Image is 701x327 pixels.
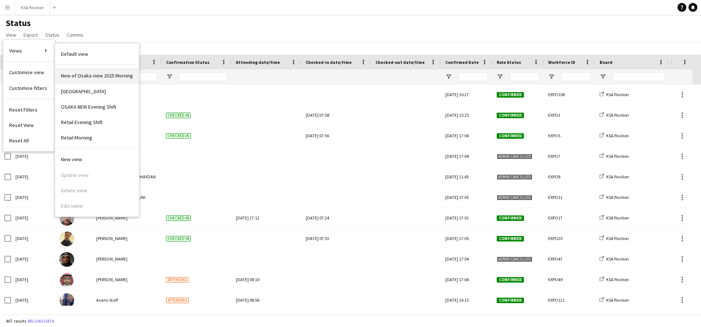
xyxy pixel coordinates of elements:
span: Reset Filters [9,106,37,113]
span: KSA Pavilion [606,112,629,118]
span: Confirmed [497,133,524,139]
a: KSA Pavilion [600,297,629,303]
span: KSA Pavilion [606,236,629,241]
a: Export [21,30,41,40]
span: KSA Pavilion [606,277,629,282]
div: [DATE] [11,146,55,166]
span: Checked-in date/time [306,59,352,65]
a: undefined [55,46,139,62]
div: EXPO8 [544,167,595,187]
span: Role Status [497,59,521,65]
input: Confirmation Status Filter Input [179,72,227,81]
div: EXPO108 [544,84,595,105]
img: salman alharbi [60,252,74,267]
span: KSA Pavilion [606,256,629,262]
span: Reset View [9,122,34,128]
a: KSA Pavilion [600,153,629,159]
span: Export [24,32,38,38]
span: New view [61,156,82,163]
a: undefined [55,84,139,99]
span: Confirmation Status [166,59,209,65]
span: Checked-in [166,113,191,118]
a: undefined [55,99,139,115]
button: Reload data [26,317,56,325]
span: [GEOGRAPHIC_DATA] [61,88,106,95]
div: [DATE] [11,269,55,290]
span: Confirmed [497,215,524,221]
div: EXPO121 [544,290,595,310]
span: Attending [166,277,189,283]
span: KSA Pavilion [606,92,629,97]
button: Open Filter Menu [548,73,555,80]
img: Asami Staff [60,293,74,308]
span: OSAKA NEW Evening Shift [61,103,116,110]
span: Customise filters [9,85,47,91]
span: [PERSON_NAME] [96,277,127,282]
div: [DATE] 07:58 [306,105,367,125]
a: View [3,30,19,40]
a: Customise filters [3,80,55,96]
div: [DATE] 07:24 [306,208,367,228]
a: undefined [55,115,139,130]
span: Board [600,59,612,65]
span: Retail Evening Shift [61,119,103,126]
a: KSA Pavilion [600,256,629,262]
div: [DATE] 16:13 [441,290,492,310]
img: Alawy Alhasan [60,232,74,246]
span: Confirmed [497,92,524,98]
div: [DATE] [11,167,55,187]
span: Confirmed Date [445,59,479,65]
div: EXPO7 [544,146,595,166]
button: KSA Pavilion [15,0,50,15]
div: [DATE] 15:25 [441,105,492,125]
div: EXPO3 [544,105,595,125]
div: [DATE] [11,208,55,228]
span: Views [9,47,22,54]
span: Confirmed [497,113,524,118]
div: [DATE] 17:04 [441,126,492,146]
span: Retail Morning [61,134,92,141]
a: KSA Pavilion [600,277,629,282]
input: Role Status Filter Input [510,72,539,81]
span: View [6,32,16,38]
span: [PERSON_NAME] [96,256,127,262]
div: [DATE] 08:56 [236,290,297,310]
span: [PERSON_NAME] [96,236,127,241]
span: Admin cancelled [497,257,532,262]
div: EXPO49 [544,269,595,290]
input: Board Filter Input [613,72,664,81]
div: EXPO20 [544,228,595,248]
div: [DATE] 17:04 [441,269,492,290]
span: Admin cancelled [497,195,532,200]
div: EXPO5 [544,126,595,146]
span: Admin cancelled [497,154,532,159]
div: [DATE] [11,228,55,248]
a: Reset All [3,133,55,148]
a: KSA Pavilion [600,174,629,179]
a: KSA Pavilion [600,112,629,118]
span: Checked-in [166,133,191,139]
div: [DATE] 17:12 [236,208,297,228]
div: EXPO11 [544,187,595,207]
div: [DATE] 17:05 [441,228,492,248]
div: [DATE] 17:01 [441,208,492,228]
span: New of Osaka view 2025 Morning [61,72,133,79]
a: Reset View [3,117,55,133]
div: [DATE] 07:56 [306,126,367,146]
span: Confirmed [497,298,524,303]
a: Comms [64,30,86,40]
a: Status [42,30,62,40]
a: Views [3,43,55,58]
span: Admin cancelled [497,174,532,180]
a: KSA Pavilion [600,236,629,241]
div: [DATE] [11,249,55,269]
div: [DATE] 10:27 [441,84,492,105]
img: Osaid Alawi [60,273,74,287]
a: Reset Filters [3,102,55,117]
span: Reset All [9,137,29,144]
span: Attending date/time [236,59,280,65]
div: [DATE] 07:53 [306,228,367,248]
img: Mohammad AlRajhi [60,211,74,226]
a: undefined [55,130,139,145]
div: [DATE] 11:43 [441,167,492,187]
